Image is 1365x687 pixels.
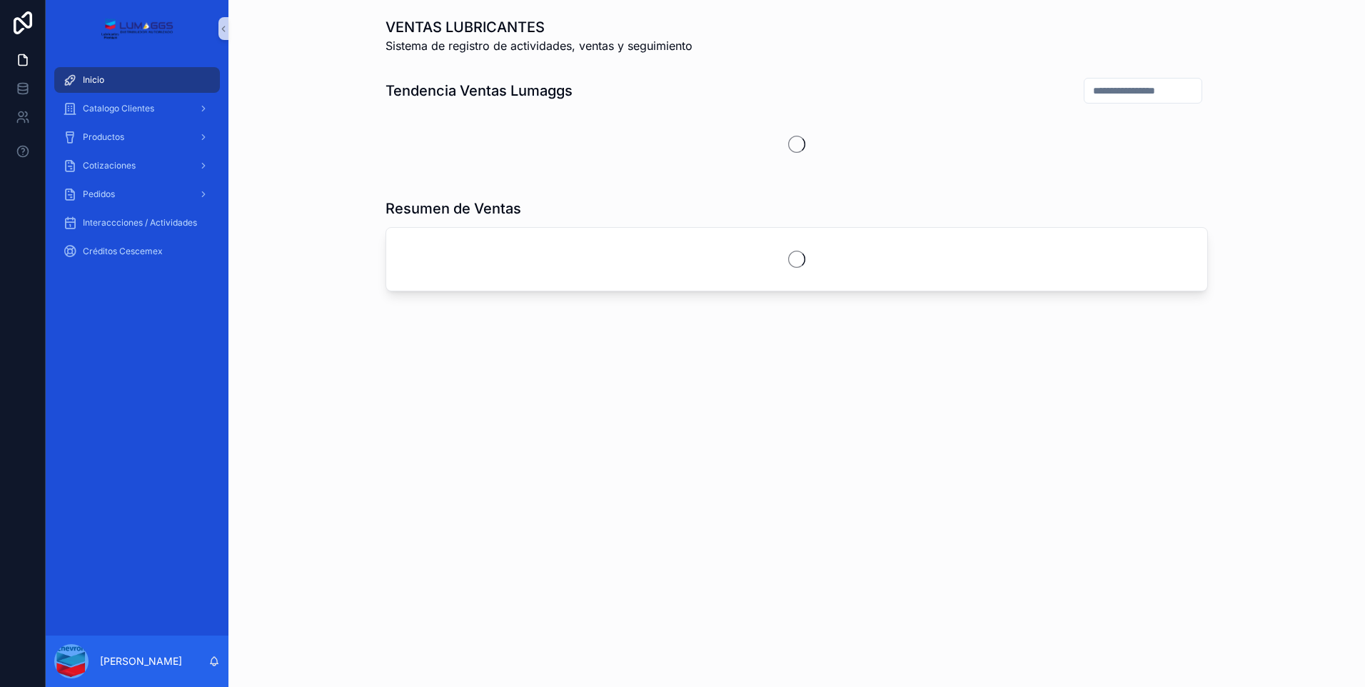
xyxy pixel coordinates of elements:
img: App logo [101,17,173,40]
span: Pedidos [83,189,115,200]
span: Cotizaciones [83,160,136,171]
div: Contenido desplazable [46,57,228,636]
span: Catalogo Clientes [83,103,154,114]
h1: VENTAS LUBRICANTES [386,17,692,37]
a: Pedidos [54,181,220,207]
a: Interaccciones / Actividades [54,210,220,236]
span: Productos [83,131,124,143]
span: Interaccciones / Actividades [83,217,197,229]
a: Catalogo Clientes [54,96,220,121]
span: Inicio [83,74,104,86]
h1: Tendencia Ventas Lumaggs [386,81,573,101]
span: Créditos Cescemex [83,246,163,257]
a: Productos [54,124,220,150]
a: Créditos Cescemex [54,239,220,264]
h1: Resumen de Ventas [386,199,521,219]
p: [PERSON_NAME] [100,654,182,668]
a: Cotizaciones [54,153,220,179]
span: Sistema de registro de actividades, ventas y seguimiento [386,37,692,54]
a: Inicio [54,67,220,93]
